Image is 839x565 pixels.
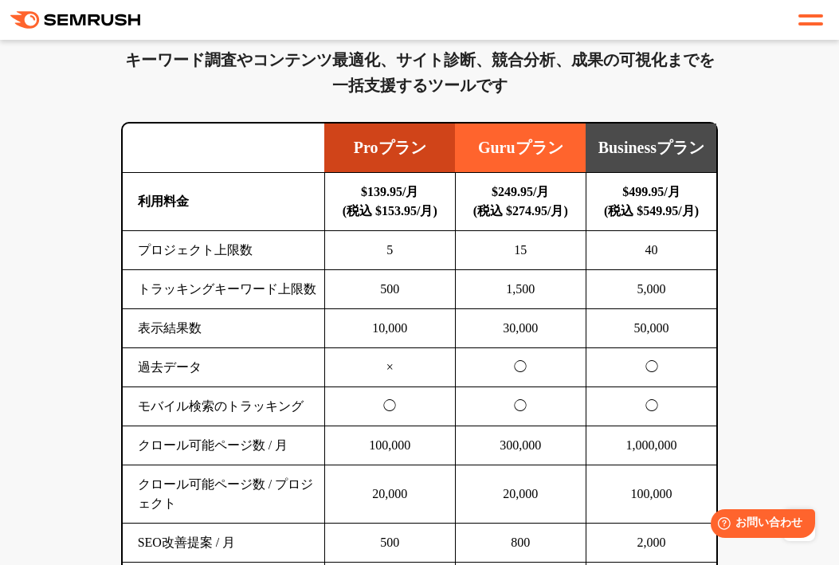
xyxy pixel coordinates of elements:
td: Guruプラン [455,124,586,173]
td: クロール可能ページ数 / プロジェクト [123,465,325,524]
div: キーワード調査やコンテンツ最適化、サイト診断、競合分析、成果の可視化までを一括支援するツールです [121,47,719,98]
td: 500 [324,524,455,563]
td: 過去データ [123,348,325,387]
iframe: Help widget launcher [697,503,821,547]
td: 5 [324,231,455,270]
td: ◯ [455,348,586,387]
td: モバイル検索のトラッキング [123,387,325,426]
td: 100,000 [586,465,716,524]
td: × [324,348,455,387]
td: 40 [586,231,716,270]
b: $499.95/月 (税込 $549.95/月) [604,185,699,218]
td: 30,000 [455,309,586,348]
td: 表示結果数 [123,309,325,348]
td: クロール可能ページ数 / 月 [123,426,325,465]
td: 20,000 [324,465,455,524]
td: 10,000 [324,309,455,348]
td: ◯ [455,387,586,426]
td: 500 [324,270,455,309]
td: Businessプラン [586,124,716,173]
td: Proプラン [324,124,455,173]
td: ◯ [586,387,716,426]
td: ◯ [586,348,716,387]
td: 2,000 [586,524,716,563]
td: プロジェクト上限数 [123,231,325,270]
td: 20,000 [455,465,586,524]
td: 800 [455,524,586,563]
td: 1,500 [455,270,586,309]
td: 5,000 [586,270,716,309]
td: 300,000 [455,426,586,465]
td: ◯ [324,387,455,426]
td: 1,000,000 [586,426,716,465]
b: 利用料金 [138,194,189,208]
td: 50,000 [586,309,716,348]
b: $249.95/月 (税込 $274.95/月) [473,185,568,218]
b: $139.95/月 (税込 $153.95/月) [343,185,437,218]
td: SEO改善提案 / 月 [123,524,325,563]
td: 15 [455,231,586,270]
td: トラッキングキーワード上限数 [123,270,325,309]
td: 100,000 [324,426,455,465]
